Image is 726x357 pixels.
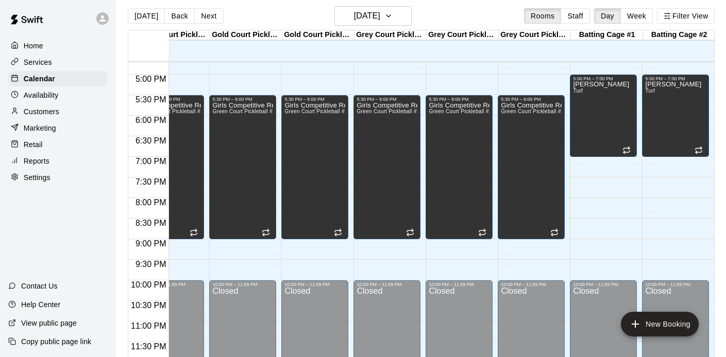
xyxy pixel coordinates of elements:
div: Batting Cage #1 [571,30,643,40]
div: 5:30 PM – 9:00 PM: Girls Competitive Rec. League Games [137,95,204,239]
span: 7:00 PM [133,157,169,166]
span: 11:30 PM [128,342,168,351]
a: Calendar [8,71,108,86]
div: 5:30 PM – 9:00 PM: Girls Competitive Rec. League Games [498,95,565,239]
p: Reports [24,156,49,166]
span: Recurring event [334,228,342,237]
span: 9:00 PM [133,239,169,248]
button: add [621,312,699,336]
span: Turf [645,88,655,94]
div: 10:00 PM – 11:59 PM [429,282,489,287]
div: Grey Court Pickleball #1 [354,30,427,40]
a: Availability [8,87,108,103]
p: View public page [21,318,77,328]
p: Contact Us [21,281,58,291]
button: Week [620,8,653,24]
p: Marketing [24,123,56,133]
div: 5:00 PM – 7:00 PM: Tony Lessons [642,75,709,157]
p: Help Center [21,299,60,310]
span: 6:30 PM [133,136,169,145]
div: 5:30 PM – 9:00 PM: Girls Competitive Rec. League Games [281,95,348,239]
button: Next [194,8,223,24]
span: 5:30 PM [133,95,169,104]
p: Home [24,41,43,51]
span: 5:00 PM [133,75,169,83]
a: Reports [8,153,108,169]
span: 11:00 PM [128,322,168,330]
a: Settings [8,170,108,185]
span: Turf [573,88,583,94]
button: [DATE] [334,6,412,26]
div: 5:30 PM – 9:00 PM [501,97,562,102]
p: Services [24,57,52,67]
div: 5:30 PM – 9:00 PM [357,97,417,102]
div: 5:00 PM – 7:00 PM: Tony Lessons [570,75,637,157]
span: Recurring event [478,228,486,237]
div: Grey Court Pickleball #3 [499,30,571,40]
div: 10:00 PM – 11:59 PM [284,282,345,287]
span: Recurring event [190,228,198,237]
div: 5:30 PM – 9:00 PM [284,97,345,102]
p: Availability [24,90,59,100]
a: Retail [8,137,108,152]
button: Staff [561,8,590,24]
div: 10:00 PM – 11:59 PM [573,282,634,287]
h6: [DATE] [354,9,380,23]
span: 8:00 PM [133,198,169,207]
button: Day [594,8,621,24]
p: Retail [24,139,43,150]
span: Recurring event [262,228,270,237]
span: Recurring event [622,146,631,154]
div: 5:30 PM – 9:00 PM [140,97,201,102]
div: 5:30 PM – 9:00 PM: Girls Competitive Rec. League Games [209,95,276,239]
div: Batting Cage #2 [643,30,715,40]
div: 10:00 PM – 11:59 PM [645,282,706,287]
div: 10:00 PM – 11:59 PM [501,282,562,287]
button: Rooms [524,8,561,24]
span: Green Court Pickleball #1, [GEOGRAPHIC_DATA] #1, Grey Court Pickleball #2, Grey Court Pickleball #3 [284,109,541,114]
span: 9:30 PM [133,260,169,269]
button: Back [164,8,195,24]
div: 5:00 PM – 7:00 PM [573,76,634,81]
button: [DATE] [128,8,165,24]
span: 6:00 PM [133,116,169,124]
span: Recurring event [695,146,703,154]
span: 10:00 PM [128,280,168,289]
div: 10:00 PM – 11:59 PM [140,282,201,287]
div: 10:00 PM – 11:59 PM [357,282,417,287]
div: 5:30 PM – 9:00 PM: Girls Competitive Rec. League Games [353,95,420,239]
div: 10:00 PM – 11:59 PM [212,282,273,287]
p: Copy public page link [21,336,91,347]
a: Customers [8,104,108,119]
span: Green Court Pickleball #1, [GEOGRAPHIC_DATA] #1, Grey Court Pickleball #2, Grey Court Pickleball #3 [357,109,613,114]
p: Customers [24,106,59,117]
div: Gold Court Pickleball #3 [282,30,354,40]
div: 5:30 PM – 9:00 PM: Girls Competitive Rec. League Games [426,95,493,239]
span: Green Court Pickleball #1, [GEOGRAPHIC_DATA] #1, Grey Court Pickleball #2, Grey Court Pickleball #3 [212,109,468,114]
a: Home [8,38,108,53]
div: Grey Court Pickleball #2 [427,30,499,40]
div: Gold Court Pickleball #1 [138,30,210,40]
a: Marketing [8,120,108,136]
div: 5:00 PM – 7:00 PM [645,76,706,81]
button: Filter View [657,8,715,24]
span: 7:30 PM [133,177,169,186]
span: 8:30 PM [133,219,169,227]
span: Green Court Pickleball #1, [GEOGRAPHIC_DATA] #1, Grey Court Pickleball #2, Grey Court Pickleball #3 [429,109,685,114]
p: Settings [24,172,50,183]
div: 5:30 PM – 9:00 PM [212,97,273,102]
span: Recurring event [406,228,414,237]
div: Services [8,55,108,70]
div: Gold Court Pickleball #2 [210,30,282,40]
p: Calendar [24,74,55,84]
span: 10:30 PM [128,301,168,310]
div: 5:30 PM – 9:00 PM [429,97,489,102]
